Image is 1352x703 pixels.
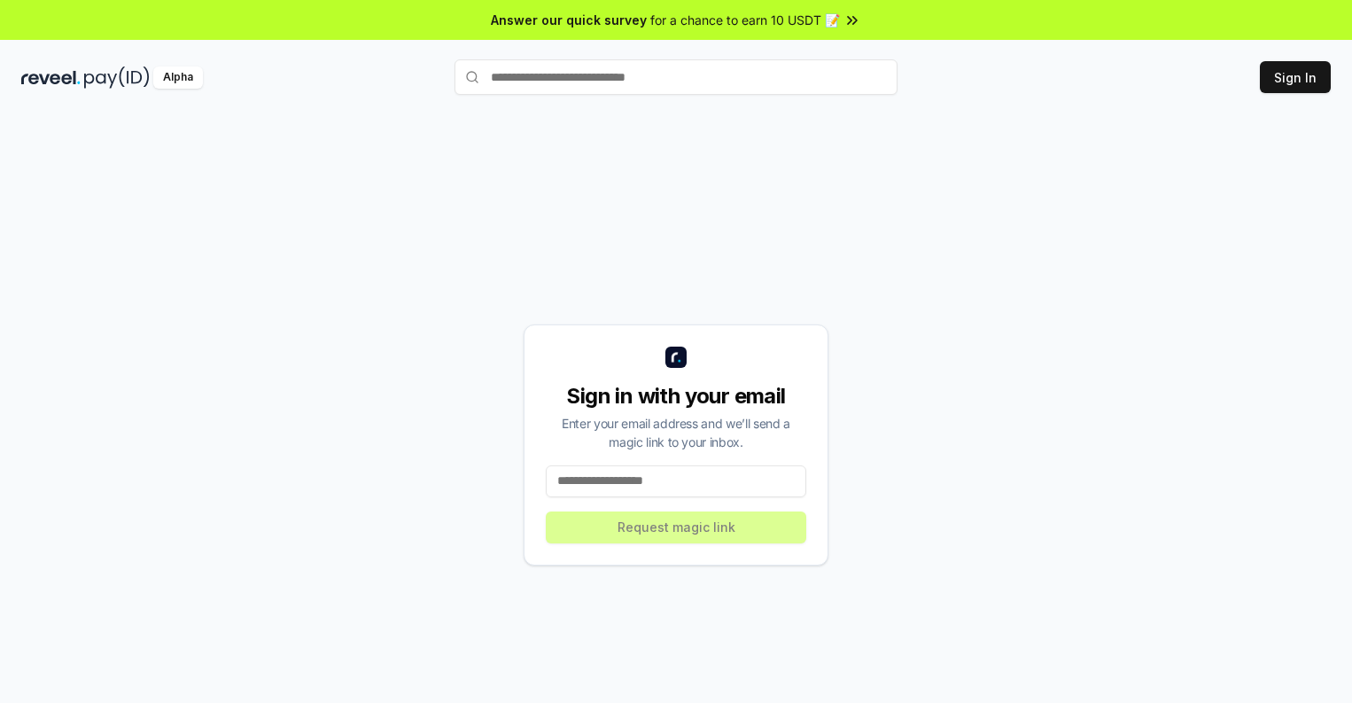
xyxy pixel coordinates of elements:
[1260,61,1331,93] button: Sign In
[650,11,840,29] span: for a chance to earn 10 USDT 📝
[665,347,687,368] img: logo_small
[21,66,81,89] img: reveel_dark
[153,66,203,89] div: Alpha
[546,382,806,410] div: Sign in with your email
[84,66,150,89] img: pay_id
[491,11,647,29] span: Answer our quick survey
[546,414,806,451] div: Enter your email address and we’ll send a magic link to your inbox.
